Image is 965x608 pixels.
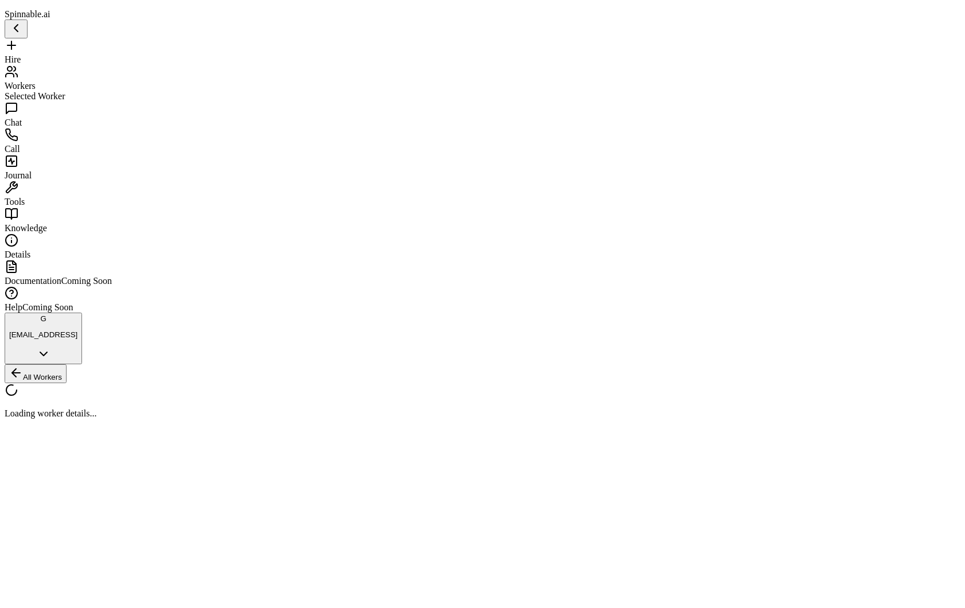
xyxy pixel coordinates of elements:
[5,250,30,259] span: Details
[9,330,77,339] p: [EMAIL_ADDRESS]
[40,314,46,323] span: G
[5,364,67,383] button: All Workers
[5,54,21,64] span: Hire
[5,197,25,206] span: Tools
[61,276,112,286] span: Coming Soon
[5,81,36,91] span: Workers
[5,170,32,180] span: Journal
[5,313,82,364] button: G[EMAIL_ADDRESS]
[5,223,47,233] span: Knowledge
[22,302,73,312] span: Coming Soon
[5,144,20,154] span: Call
[5,91,960,102] div: Selected Worker
[5,302,22,312] span: Help
[5,276,61,286] span: Documentation
[5,118,22,127] span: Chat
[5,408,960,419] p: Loading worker details...
[41,9,50,19] span: .ai
[5,9,50,19] span: Spinnable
